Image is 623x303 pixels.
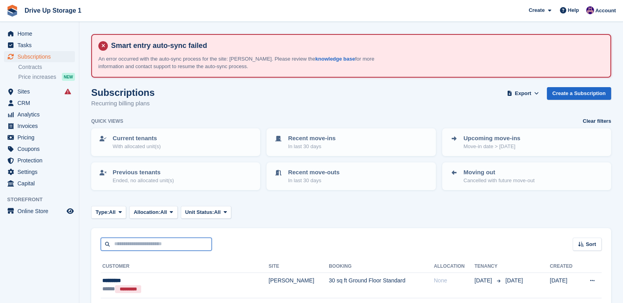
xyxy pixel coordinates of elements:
[108,41,604,50] h4: Smart entry auto-sync failed
[4,120,75,131] a: menu
[134,208,160,216] span: Allocation:
[17,155,65,166] span: Protection
[113,143,161,151] p: With allocated unit(s)
[92,129,259,155] a: Current tenants With allocated unit(s)
[91,99,155,108] p: Recurring billing plans
[4,155,75,166] a: menu
[288,177,339,185] p: In last 30 days
[474,260,502,273] th: Tenancy
[91,206,126,219] button: Type: All
[547,87,611,100] a: Create a Subscription
[109,208,116,216] span: All
[506,87,541,100] button: Export
[4,86,75,97] a: menu
[464,143,520,151] p: Move-in date > [DATE]
[17,86,65,97] span: Sites
[113,134,161,143] p: Current tenants
[4,51,75,62] a: menu
[288,168,339,177] p: Recent move-outs
[583,117,611,125] a: Clear filters
[21,4,84,17] a: Drive Up Storage 1
[267,163,435,189] a: Recent move-outs In last 30 days
[101,260,268,273] th: Customer
[113,168,174,177] p: Previous tenants
[17,132,65,143] span: Pricing
[474,276,493,285] span: [DATE]
[315,56,355,62] a: knowledge base
[329,260,434,273] th: Booking
[17,178,65,189] span: Capital
[464,177,535,185] p: Cancelled with future move-out
[4,166,75,177] a: menu
[17,120,65,131] span: Invoices
[329,273,434,298] td: 30 sq ft Ground Floor Standard
[529,6,544,14] span: Create
[434,260,475,273] th: Allocation
[268,273,329,298] td: [PERSON_NAME]
[65,206,75,216] a: Preview store
[4,97,75,109] a: menu
[267,129,435,155] a: Recent move-ins In last 30 days
[62,73,75,81] div: NEW
[17,97,65,109] span: CRM
[6,5,18,17] img: stora-icon-8386f47178a22dfd0bd8f6a31ec36ba5ce8667c1dd55bd0f319d3a0aa187defe.svg
[17,40,65,51] span: Tasks
[268,260,329,273] th: Site
[464,134,520,143] p: Upcoming move-ins
[18,72,75,81] a: Price increases NEW
[91,87,155,98] h1: Subscriptions
[17,206,65,217] span: Online Store
[443,129,610,155] a: Upcoming move-ins Move-in date > [DATE]
[288,143,335,151] p: In last 30 days
[515,90,531,97] span: Export
[4,132,75,143] a: menu
[185,208,214,216] span: Unit Status:
[17,109,65,120] span: Analytics
[17,28,65,39] span: Home
[4,40,75,51] a: menu
[92,163,259,189] a: Previous tenants Ended, no allocated unit(s)
[96,208,109,216] span: Type:
[98,55,376,71] p: An error occurred with the auto-sync process for the site: [PERSON_NAME]. Please review the for m...
[18,63,75,71] a: Contracts
[65,88,71,95] i: Smart entry sync failures have occurred
[160,208,167,216] span: All
[443,163,610,189] a: Moving out Cancelled with future move-out
[4,143,75,154] a: menu
[464,168,535,177] p: Moving out
[568,6,579,14] span: Help
[288,134,335,143] p: Recent move-ins
[113,177,174,185] p: Ended, no allocated unit(s)
[7,196,79,204] span: Storefront
[129,206,178,219] button: Allocation: All
[4,28,75,39] a: menu
[17,143,65,154] span: Coupons
[550,260,579,273] th: Created
[181,206,231,219] button: Unit Status: All
[17,166,65,177] span: Settings
[91,118,123,125] h6: Quick views
[595,7,616,15] span: Account
[4,206,75,217] a: menu
[550,273,579,298] td: [DATE]
[17,51,65,62] span: Subscriptions
[586,6,594,14] img: Camille
[434,276,475,285] div: None
[586,240,596,248] span: Sort
[4,178,75,189] a: menu
[214,208,221,216] span: All
[505,277,523,284] span: [DATE]
[4,109,75,120] a: menu
[18,73,56,81] span: Price increases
